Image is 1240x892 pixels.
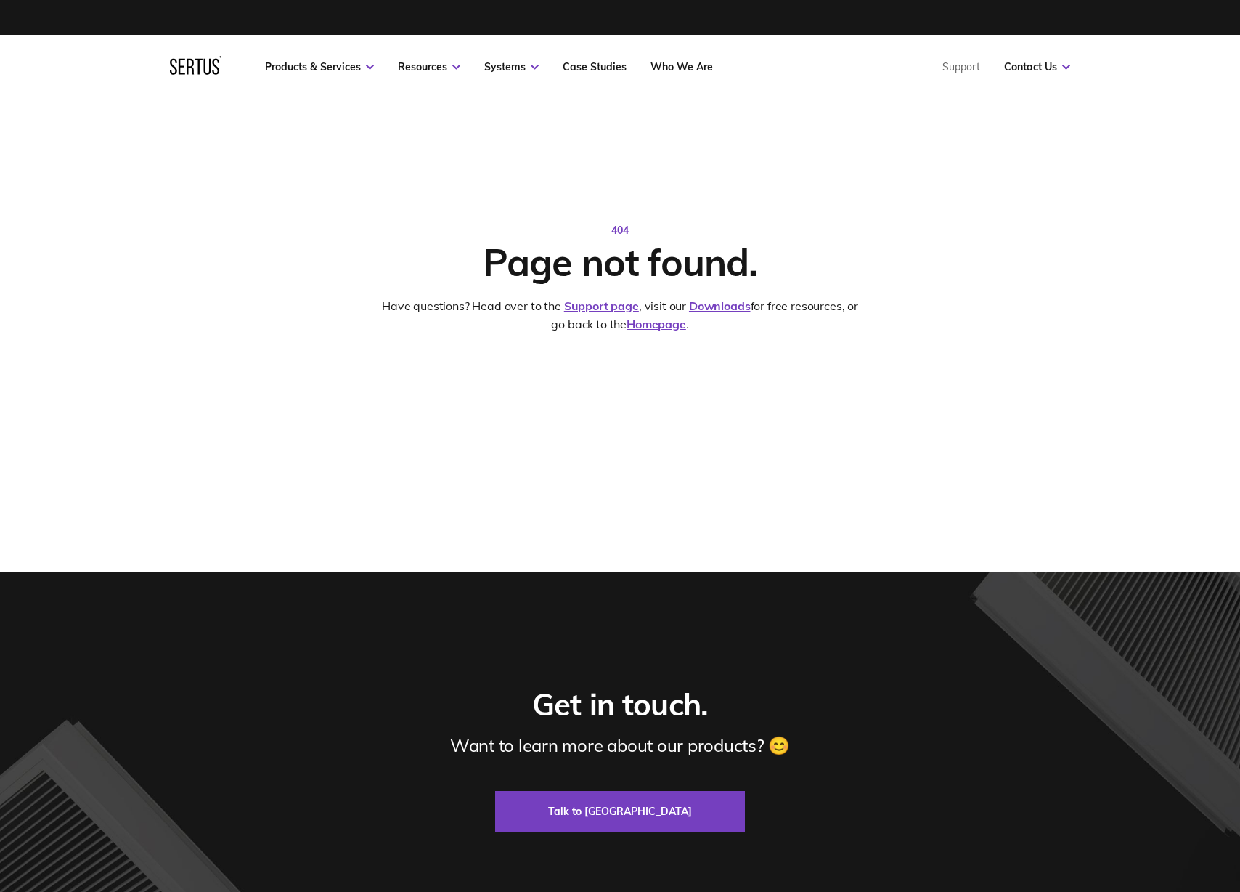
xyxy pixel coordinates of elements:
a: Systems [484,60,539,73]
a: Who We Are [650,60,713,73]
a: Homepage [627,317,686,331]
a: Contact Us [1004,60,1070,73]
a: Support [942,60,980,73]
div: Page not found. [483,238,757,285]
div: Have questions? Head over to the , visit our for free resources, or go back to the . [378,297,863,334]
a: Products & Services [265,60,374,73]
a: Talk to [GEOGRAPHIC_DATA] [495,791,745,832]
a: Support page [564,299,639,313]
a: Case Studies [563,60,627,73]
a: Downloads [689,299,751,313]
div: Want to learn more about our products? 😊 [450,734,790,756]
div: Get in touch. [532,686,708,724]
a: Resources [398,60,460,73]
div: 404 [611,224,629,238]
